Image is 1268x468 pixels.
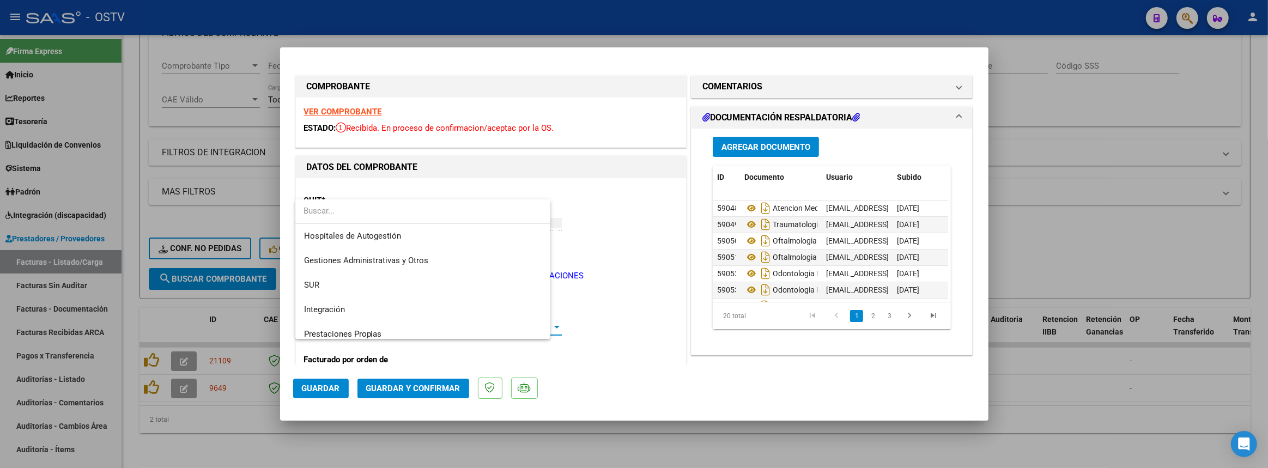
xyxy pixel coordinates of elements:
input: dropdown search [295,199,550,223]
span: Integración [304,305,345,314]
span: Gestiones Administrativas y Otros [304,256,429,265]
span: Hospitales de Autogestión [304,231,402,241]
div: Open Intercom Messenger [1231,431,1257,457]
span: Prestaciones Propias [304,329,382,339]
span: SUR [304,280,319,290]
